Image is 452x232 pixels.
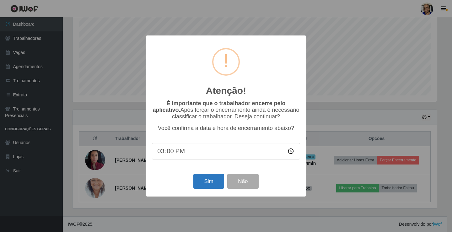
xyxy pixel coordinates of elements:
h2: Atenção! [206,85,246,96]
button: Não [227,174,258,189]
p: Você confirma a data e hora de encerramento abaixo? [152,125,300,132]
p: Após forçar o encerramento ainda é necessário classificar o trabalhador. Deseja continuar? [152,100,300,120]
button: Sim [193,174,224,189]
b: É importante que o trabalhador encerre pelo aplicativo. [153,100,285,113]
